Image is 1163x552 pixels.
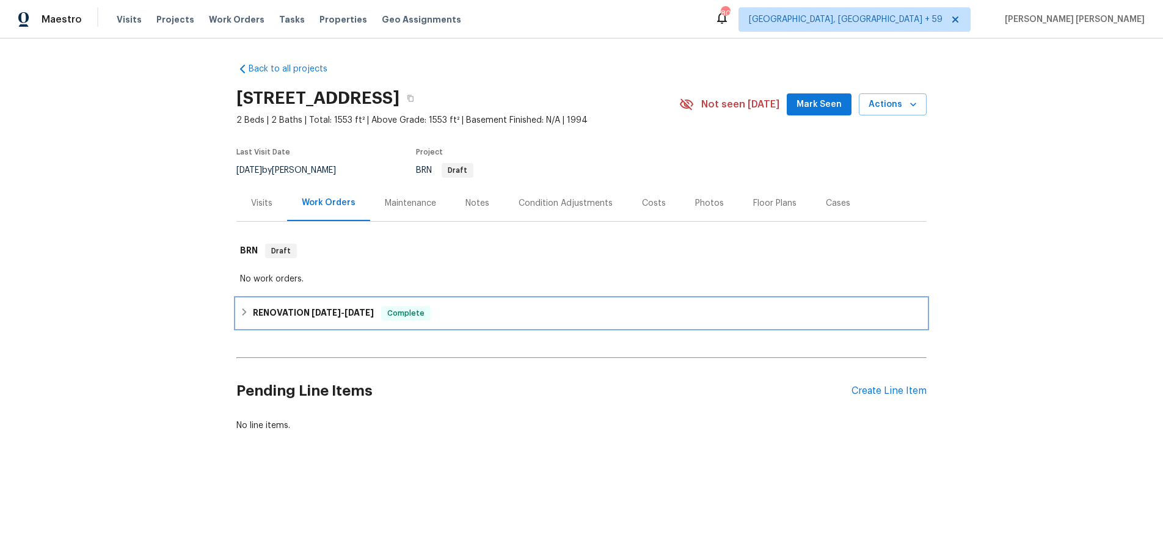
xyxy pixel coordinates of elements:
[859,93,927,116] button: Actions
[701,98,779,111] span: Not seen [DATE]
[826,197,850,209] div: Cases
[236,163,351,178] div: by [PERSON_NAME]
[240,273,923,285] div: No work orders.
[236,419,927,432] div: No line items.
[1000,13,1145,26] span: [PERSON_NAME] [PERSON_NAME]
[312,308,341,317] span: [DATE]
[209,13,264,26] span: Work Orders
[279,15,305,24] span: Tasks
[236,166,262,175] span: [DATE]
[236,363,851,419] h2: Pending Line Items
[695,197,724,209] div: Photos
[382,307,429,319] span: Complete
[253,306,374,321] h6: RENOVATION
[266,245,296,257] span: Draft
[382,13,461,26] span: Geo Assignments
[117,13,142,26] span: Visits
[319,13,367,26] span: Properties
[749,13,942,26] span: [GEOGRAPHIC_DATA], [GEOGRAPHIC_DATA] + 59
[416,148,443,156] span: Project
[642,197,666,209] div: Costs
[869,97,917,112] span: Actions
[753,197,797,209] div: Floor Plans
[399,87,421,109] button: Copy Address
[787,93,851,116] button: Mark Seen
[236,92,399,104] h2: [STREET_ADDRESS]
[416,166,473,175] span: BRN
[519,197,613,209] div: Condition Adjustments
[797,97,842,112] span: Mark Seen
[302,197,355,209] div: Work Orders
[443,167,472,174] span: Draft
[236,114,679,126] span: 2 Beds | 2 Baths | Total: 1553 ft² | Above Grade: 1553 ft² | Basement Finished: N/A | 1994
[236,299,927,328] div: RENOVATION [DATE]-[DATE]Complete
[721,7,729,20] div: 807
[236,148,290,156] span: Last Visit Date
[251,197,272,209] div: Visits
[236,231,927,271] div: BRN Draft
[236,63,354,75] a: Back to all projects
[385,197,436,209] div: Maintenance
[465,197,489,209] div: Notes
[42,13,82,26] span: Maestro
[312,308,374,317] span: -
[156,13,194,26] span: Projects
[345,308,374,317] span: [DATE]
[240,244,258,258] h6: BRN
[851,385,927,397] div: Create Line Item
